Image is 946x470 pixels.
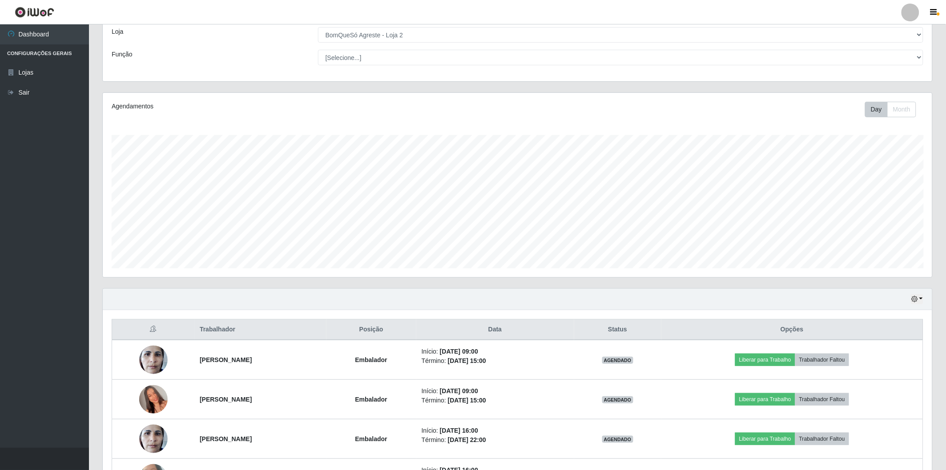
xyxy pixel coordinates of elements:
[448,357,486,364] time: [DATE] 15:00
[200,396,252,403] strong: [PERSON_NAME]
[112,27,123,36] label: Loja
[139,374,168,425] img: 1751455620559.jpeg
[112,50,133,59] label: Função
[139,420,168,458] img: 1694453886302.jpeg
[735,433,795,445] button: Liberar para Trabalho
[795,354,849,366] button: Trabalhador Faltou
[422,435,569,445] li: Término:
[112,102,442,111] div: Agendamentos
[795,433,849,445] button: Trabalhador Faltou
[440,427,478,434] time: [DATE] 16:00
[422,347,569,356] li: Início:
[422,396,569,405] li: Término:
[355,356,387,363] strong: Embalador
[194,319,326,340] th: Trabalhador
[326,319,416,340] th: Posição
[422,426,569,435] li: Início:
[200,435,252,442] strong: [PERSON_NAME]
[139,341,168,378] img: 1694453886302.jpeg
[661,319,923,340] th: Opções
[448,436,486,443] time: [DATE] 22:00
[887,102,916,117] button: Month
[355,435,387,442] strong: Embalador
[602,357,633,364] span: AGENDADO
[865,102,916,117] div: First group
[440,387,478,394] time: [DATE] 09:00
[448,397,486,404] time: [DATE] 15:00
[602,436,633,443] span: AGENDADO
[416,319,574,340] th: Data
[865,102,923,117] div: Toolbar with button groups
[735,354,795,366] button: Liberar para Trabalho
[795,393,849,406] button: Trabalhador Faltou
[422,386,569,396] li: Início:
[200,356,252,363] strong: [PERSON_NAME]
[574,319,661,340] th: Status
[15,7,54,18] img: CoreUI Logo
[355,396,387,403] strong: Embalador
[602,396,633,403] span: AGENDADO
[865,102,888,117] button: Day
[440,348,478,355] time: [DATE] 09:00
[422,356,569,366] li: Término:
[735,393,795,406] button: Liberar para Trabalho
